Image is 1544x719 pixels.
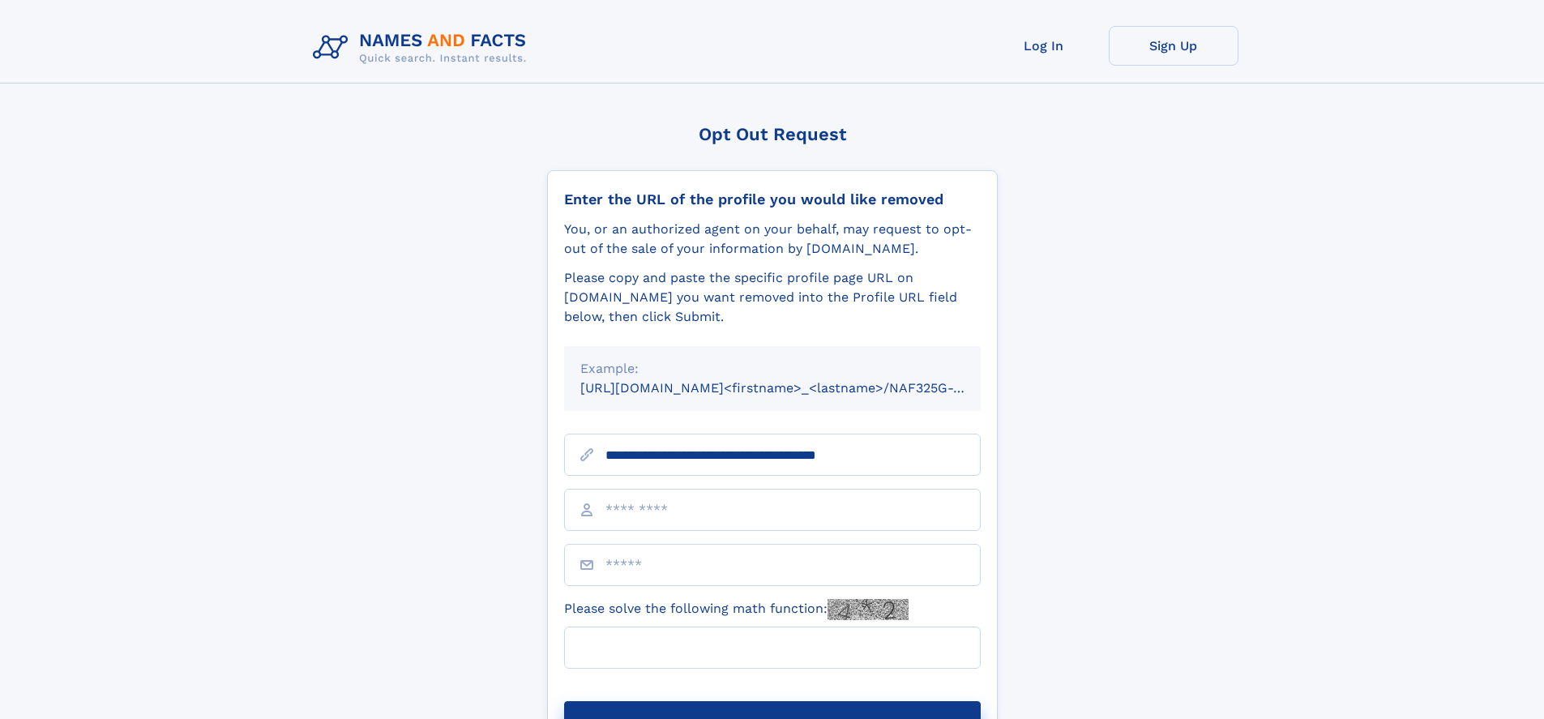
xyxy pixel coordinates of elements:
small: [URL][DOMAIN_NAME]<firstname>_<lastname>/NAF325G-xxxxxxxx [580,380,1012,396]
img: Logo Names and Facts [306,26,540,70]
div: Please copy and paste the specific profile page URL on [DOMAIN_NAME] you want removed into the Pr... [564,268,981,327]
label: Please solve the following math function: [564,599,909,620]
div: Enter the URL of the profile you would like removed [564,190,981,208]
a: Sign Up [1109,26,1238,66]
a: Log In [979,26,1109,66]
div: Opt Out Request [547,124,998,144]
div: You, or an authorized agent on your behalf, may request to opt-out of the sale of your informatio... [564,220,981,259]
div: Example: [580,359,964,379]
